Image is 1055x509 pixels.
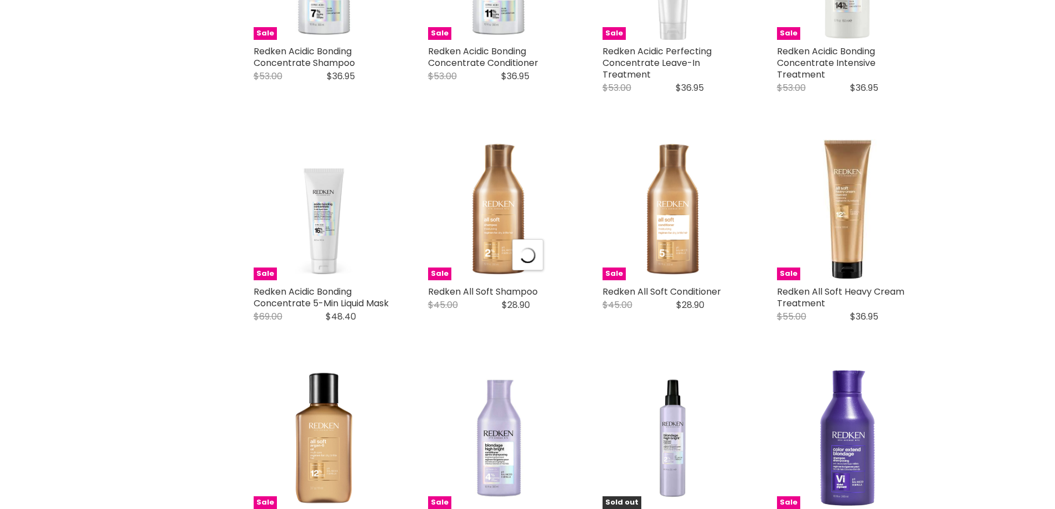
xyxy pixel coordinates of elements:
[254,139,395,280] a: Redken Acidic Bonding Concentrate 5-Min Liquid Mask Sale
[428,299,458,311] span: $45.00
[777,496,800,509] span: Sale
[603,268,626,280] span: Sale
[777,81,806,94] span: $53.00
[254,70,282,83] span: $53.00
[603,496,641,509] span: Sold out
[428,268,451,280] span: Sale
[777,368,918,509] a: Redken Color Extend Blondage Shampoo Redken Color Extend Blondage Shampoo Sale
[603,139,744,280] a: Redken All Soft Conditioner Redken All Soft Conditioner Sale
[428,368,569,509] img: Redken Color Extend Blondage High Bright Conditioner - Clearance!
[254,268,277,280] span: Sale
[817,139,878,280] img: Redken All Soft Heavy Cream Treatment
[254,27,277,40] span: Sale
[254,45,355,69] a: Redken Acidic Bonding Concentrate Shampoo
[603,81,631,94] span: $53.00
[777,285,904,310] a: Redken All Soft Heavy Cream Treatment
[603,45,712,81] a: Redken Acidic Perfecting Concentrate Leave-In Treatment
[254,368,395,509] a: Redken All Soft Argan-6 Oil Sale
[603,139,744,280] img: Redken All Soft Conditioner
[777,139,918,280] a: Redken All Soft Heavy Cream Treatment Sale
[326,310,356,323] span: $48.40
[777,27,800,40] span: Sale
[777,368,918,509] img: Redken Color Extend Blondage Shampoo
[254,310,282,323] span: $69.00
[428,70,457,83] span: $53.00
[777,310,806,323] span: $55.00
[850,81,878,94] span: $36.95
[428,27,451,40] span: Sale
[777,45,876,81] a: Redken Acidic Bonding Concentrate Intensive Treatment
[777,268,800,280] span: Sale
[327,70,355,83] span: $36.95
[850,310,878,323] span: $36.95
[603,368,744,509] a: Redken Color Extend Blondage High Bright Pre-Shampoo Treatment - Clearance! Sold out
[501,70,529,83] span: $36.95
[502,299,530,311] span: $28.90
[254,285,389,310] a: Redken Acidic Bonding Concentrate 5-Min Liquid Mask
[254,139,395,280] img: Redken Acidic Bonding Concentrate 5-Min Liquid Mask
[603,27,626,40] span: Sale
[254,368,395,509] img: Redken All Soft Argan-6 Oil
[428,45,538,69] a: Redken Acidic Bonding Concentrate Conditioner
[676,299,704,311] span: $28.90
[428,139,569,280] a: Redken All Soft Shampoo Redken All Soft Shampoo Sale
[428,368,569,509] a: Redken Color Extend Blondage High Bright Conditioner - Clearance! Redken Color Extend Blondage Hi...
[603,299,632,311] span: $45.00
[428,496,451,509] span: Sale
[603,285,721,298] a: Redken All Soft Conditioner
[428,285,538,298] a: Redken All Soft Shampoo
[254,496,277,509] span: Sale
[676,81,704,94] span: $36.95
[428,139,569,280] img: Redken All Soft Shampoo
[603,368,744,509] img: Redken Color Extend Blondage High Bright Pre-Shampoo Treatment - Clearance!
